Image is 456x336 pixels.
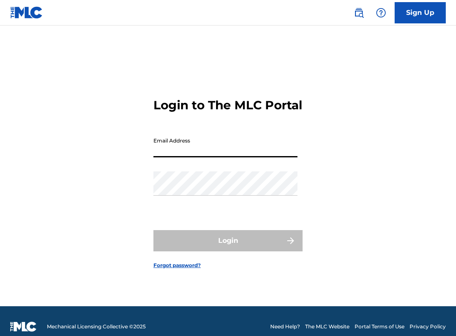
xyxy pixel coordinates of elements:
[153,98,302,113] h3: Login to The MLC Portal
[372,4,390,21] div: Help
[410,323,446,330] a: Privacy Policy
[305,323,349,330] a: The MLC Website
[270,323,300,330] a: Need Help?
[395,2,446,23] a: Sign Up
[10,6,43,19] img: MLC Logo
[47,323,146,330] span: Mechanical Licensing Collective © 2025
[355,323,404,330] a: Portal Terms of Use
[354,8,364,18] img: search
[153,262,201,269] a: Forgot password?
[10,322,37,332] img: logo
[350,4,367,21] a: Public Search
[376,8,386,18] img: help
